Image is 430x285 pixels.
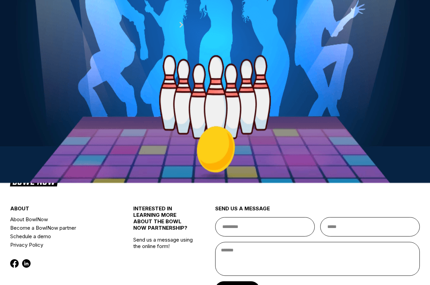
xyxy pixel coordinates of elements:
[10,224,113,232] a: Become a BowlNow partner
[10,241,113,249] a: Privacy Policy
[10,232,113,241] a: Schedule a demo
[10,215,113,224] a: About BowlNow
[176,19,187,30] button: Next Month
[133,205,195,236] div: INTERESTED IN LEARNING MORE ABOUT THE BOWL NOW PARTNERSHIP?
[10,205,113,215] div: about
[215,205,420,217] div: send us a message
